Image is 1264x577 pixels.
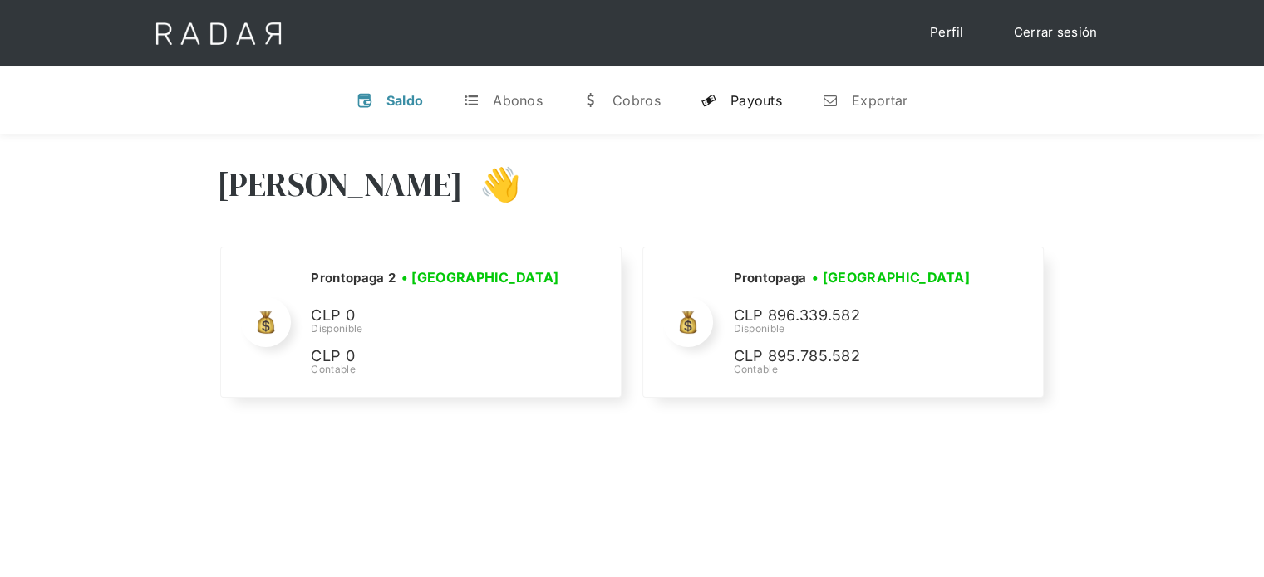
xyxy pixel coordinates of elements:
div: n [822,92,839,109]
h2: Prontopaga [733,270,806,286]
a: Cerrar sesión [997,17,1114,49]
p: CLP 895.785.582 [733,345,982,369]
div: Disponible [733,321,982,336]
h3: • [GEOGRAPHIC_DATA] [812,267,970,287]
a: Perfil [913,17,981,49]
p: CLP 896.339.582 [733,304,982,328]
div: y [701,92,717,109]
div: Payouts [730,92,782,109]
p: CLP 0 [311,304,560,328]
h3: 👋 [463,164,521,205]
div: Abonos [493,92,543,109]
h3: [PERSON_NAME] [217,164,464,205]
div: t [463,92,480,109]
div: Contable [733,362,982,377]
div: Saldo [386,92,424,109]
h2: Prontopaga 2 [311,270,396,286]
div: w [583,92,599,109]
p: CLP 0 [311,345,560,369]
div: Disponible [311,321,564,336]
div: Contable [311,362,564,377]
h3: • [GEOGRAPHIC_DATA] [401,267,559,287]
div: Exportar [852,92,907,109]
div: v [357,92,373,109]
div: Cobros [612,92,661,109]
